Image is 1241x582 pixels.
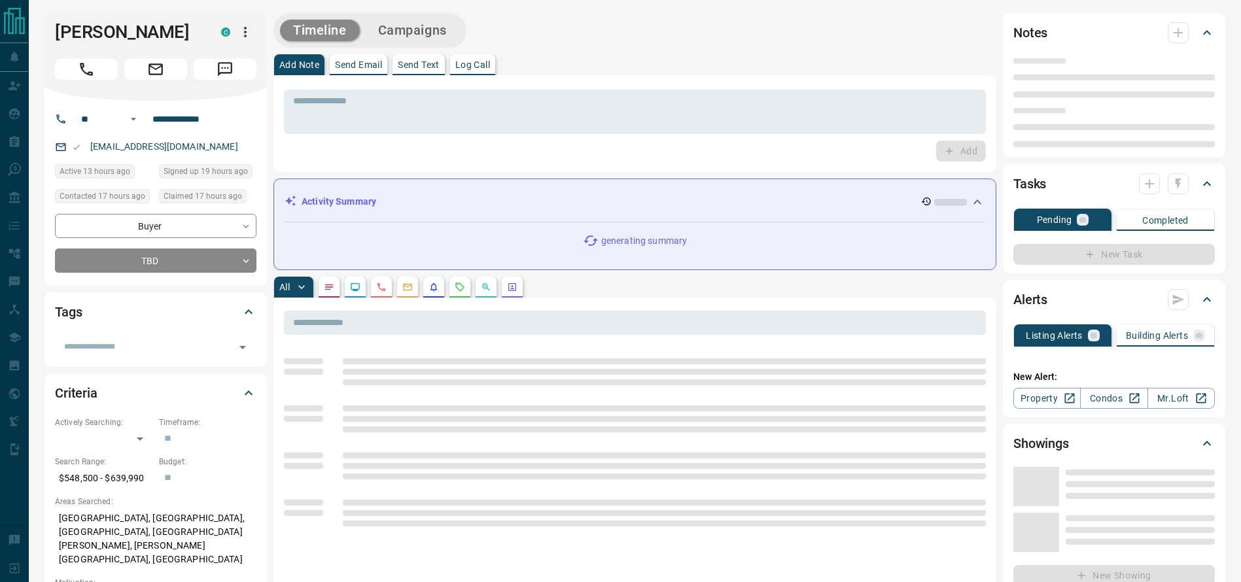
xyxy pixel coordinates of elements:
p: Actively Searching: [55,417,152,428]
button: Campaigns [365,20,460,41]
h2: Alerts [1013,289,1047,310]
p: Pending [1037,215,1072,224]
svg: Emails [402,282,413,292]
svg: Agent Actions [507,282,517,292]
h2: Criteria [55,383,97,403]
span: Call [55,59,118,80]
h1: [PERSON_NAME] [55,22,201,43]
p: New Alert: [1013,370,1215,384]
p: Listing Alerts [1026,331,1083,340]
p: $548,500 - $639,990 [55,468,152,489]
h2: Showings [1013,433,1069,454]
div: Criteria [55,377,256,409]
p: Send Text [398,60,440,69]
a: Property [1013,388,1081,409]
div: Sun Sep 14 2025 [55,164,152,182]
div: Sun Sep 14 2025 [159,164,256,182]
span: Active 13 hours ago [60,165,130,178]
p: Add Note [279,60,319,69]
p: Search Range: [55,456,152,468]
p: Timeframe: [159,417,256,428]
span: Claimed 17 hours ago [164,190,242,203]
svg: Calls [376,282,387,292]
p: generating summary [601,234,687,248]
svg: Email Valid [72,143,81,152]
svg: Notes [324,282,334,292]
div: Tasks [1013,168,1215,199]
p: Log Call [455,60,490,69]
div: Showings [1013,428,1215,459]
p: Completed [1142,216,1189,225]
svg: Requests [455,282,465,292]
p: [GEOGRAPHIC_DATA], [GEOGRAPHIC_DATA], [GEOGRAPHIC_DATA], [GEOGRAPHIC_DATA][PERSON_NAME], [PERSON_... [55,507,256,570]
div: Tags [55,296,256,328]
a: Mr.Loft [1147,388,1215,409]
button: Open [234,338,252,356]
p: Budget: [159,456,256,468]
h2: Notes [1013,22,1047,43]
button: Timeline [280,20,360,41]
h2: Tags [55,301,82,322]
span: Signed up 19 hours ago [164,165,248,178]
span: Email [124,59,187,80]
div: Alerts [1013,284,1215,315]
p: Areas Searched: [55,496,256,507]
p: Activity Summary [302,195,376,209]
p: Building Alerts [1126,331,1188,340]
div: Sun Sep 14 2025 [55,189,152,207]
div: condos.ca [221,27,230,37]
svg: Lead Browsing Activity [350,282,360,292]
span: Message [194,59,256,80]
svg: Listing Alerts [428,282,439,292]
button: Open [126,111,141,127]
div: Activity Summary [285,190,985,214]
h2: Tasks [1013,173,1046,194]
svg: Opportunities [481,282,491,292]
a: [EMAIL_ADDRESS][DOMAIN_NAME] [90,141,238,152]
div: TBD [55,248,256,273]
div: Buyer [55,214,256,238]
span: Contacted 17 hours ago [60,190,145,203]
p: All [279,282,290,292]
div: Sun Sep 14 2025 [159,189,256,207]
a: Condos [1080,388,1147,409]
div: Notes [1013,17,1215,48]
p: Send Email [335,60,382,69]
